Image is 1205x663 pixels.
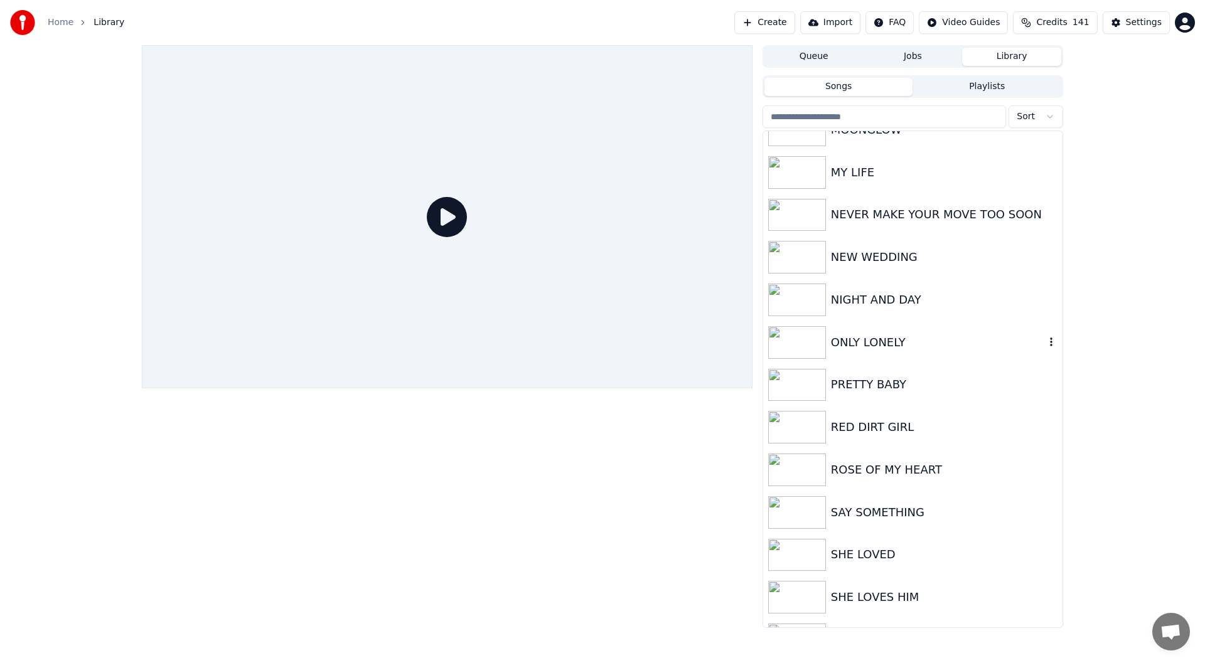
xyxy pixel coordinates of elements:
[48,16,124,29] nav: breadcrumb
[919,11,1008,34] button: Video Guides
[1017,110,1035,123] span: Sort
[1073,16,1090,29] span: 141
[831,504,1058,521] div: SAY SOMETHING
[962,48,1061,66] button: Library
[764,48,864,66] button: Queue
[831,206,1058,223] div: NEVER MAKE YOUR MOVE TOO SOON
[913,78,1061,96] button: Playlists
[1103,11,1170,34] button: Settings
[831,588,1058,606] div: SHE LOVES HIM
[48,16,73,29] a: Home
[94,16,124,29] span: Library
[865,11,914,34] button: FAQ
[10,10,35,35] img: youka
[831,418,1058,436] div: RED DIRT GIRL
[800,11,860,34] button: Import
[1013,11,1097,34] button: Credits141
[831,164,1058,181] div: MY LIFE
[831,334,1045,351] div: ONLY LONELY
[864,48,963,66] button: Jobs
[1152,613,1190,650] div: Open chat
[831,376,1058,393] div: PRETTY BABY
[831,461,1058,479] div: ROSE OF MY HEART
[734,11,795,34] button: Create
[831,291,1058,309] div: NIGHT AND DAY
[1126,16,1162,29] div: Settings
[831,546,1058,563] div: SHE LOVED
[764,78,913,96] button: Songs
[1036,16,1067,29] span: Credits
[831,248,1058,266] div: NEW WEDDING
